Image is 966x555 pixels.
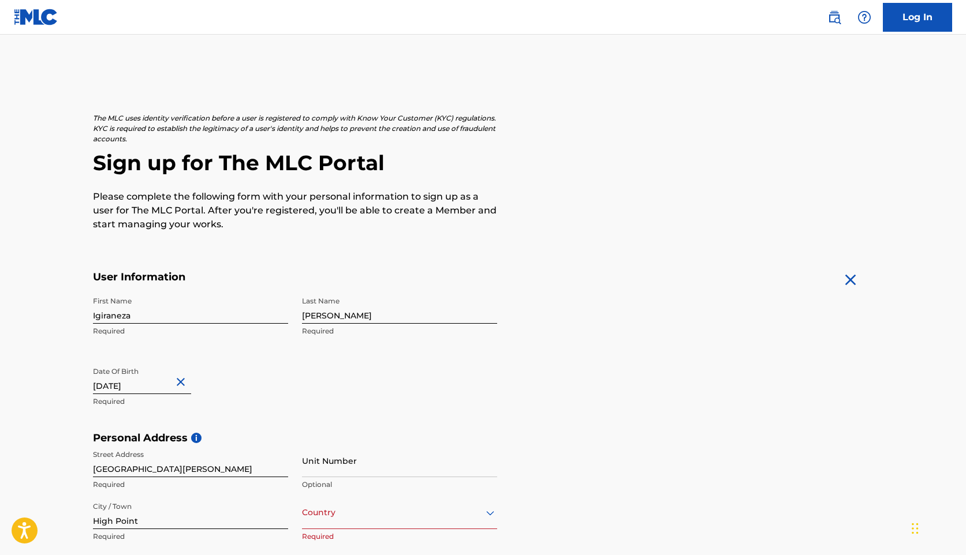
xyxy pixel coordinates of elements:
p: Required [93,531,288,542]
span: i [191,433,202,443]
img: search [827,10,841,24]
p: The MLC uses identity verification before a user is registered to comply with Know Your Customer ... [93,113,497,144]
p: Required [93,479,288,490]
div: Help [853,6,876,29]
iframe: Chat Widget [908,500,966,555]
img: help [857,10,871,24]
img: MLC Logo [14,9,58,25]
button: Close [174,365,191,400]
p: Required [93,396,288,407]
p: Required [93,326,288,336]
p: Optional [302,479,497,490]
a: Public Search [823,6,846,29]
h5: User Information [93,271,497,284]
div: Drag [912,511,919,546]
p: Required [302,326,497,336]
h2: Sign up for The MLC Portal [93,150,874,176]
p: Required [302,531,497,542]
h5: Personal Address [93,432,874,445]
a: Log In [883,3,952,32]
p: Please complete the following form with your personal information to sign up as a user for The ML... [93,190,497,231]
img: close [841,271,860,289]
